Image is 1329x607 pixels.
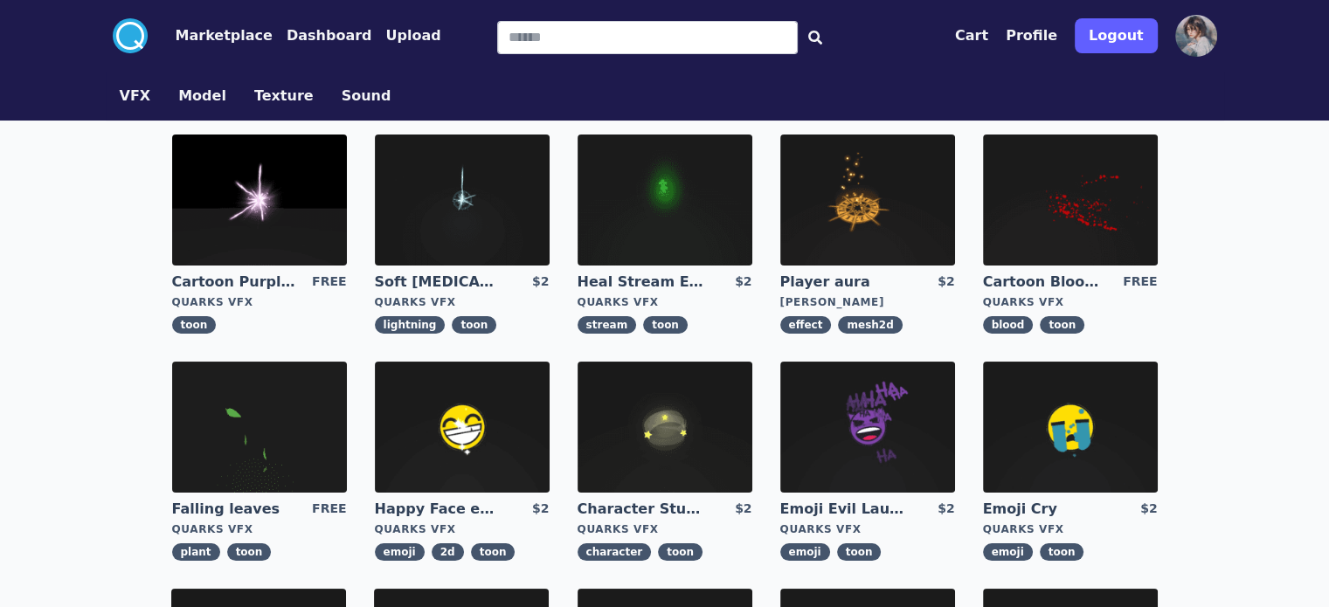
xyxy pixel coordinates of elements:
[578,272,703,292] a: Heal Stream Effect
[983,500,1109,519] a: Emoji Cry
[1140,500,1157,519] div: $2
[780,543,830,561] span: emoji
[328,86,405,107] a: Sound
[838,316,902,334] span: mesh2d
[735,500,751,519] div: $2
[273,25,372,46] a: Dashboard
[1123,272,1157,292] div: FREE
[578,135,752,266] img: imgAlt
[371,25,440,46] a: Upload
[983,543,1033,561] span: emoji
[240,86,328,107] a: Texture
[172,135,347,266] img: imgAlt
[375,522,550,536] div: Quarks VFX
[172,362,347,493] img: imgAlt
[172,543,220,561] span: plant
[254,86,314,107] button: Texture
[578,522,752,536] div: Quarks VFX
[106,86,165,107] a: VFX
[148,25,273,46] a: Marketplace
[375,543,425,561] span: emoji
[578,362,752,493] img: imgAlt
[172,500,298,519] a: Falling leaves
[452,316,496,334] span: toon
[120,86,151,107] button: VFX
[1175,15,1217,57] img: profile
[172,295,347,309] div: Quarks VFX
[1075,18,1158,53] button: Logout
[375,272,501,292] a: Soft [MEDICAL_DATA]
[735,272,751,292] div: $2
[172,522,347,536] div: Quarks VFX
[938,500,954,519] div: $2
[312,272,346,292] div: FREE
[385,25,440,46] button: Upload
[983,316,1034,334] span: blood
[342,86,391,107] button: Sound
[780,295,955,309] div: [PERSON_NAME]
[983,272,1109,292] a: Cartoon Blood Splash
[1006,25,1057,46] button: Profile
[312,500,346,519] div: FREE
[955,25,988,46] button: Cart
[780,272,906,292] a: Player aura
[1040,543,1084,561] span: toon
[780,522,955,536] div: Quarks VFX
[172,316,217,334] span: toon
[375,316,446,334] span: lightning
[658,543,703,561] span: toon
[432,543,464,561] span: 2d
[578,543,652,561] span: character
[227,543,272,561] span: toon
[287,25,372,46] button: Dashboard
[938,272,954,292] div: $2
[578,500,703,519] a: Character Stun Effect
[497,21,798,54] input: Search
[837,543,882,561] span: toon
[471,543,516,561] span: toon
[983,295,1158,309] div: Quarks VFX
[780,362,955,493] img: imgAlt
[176,25,273,46] button: Marketplace
[375,295,550,309] div: Quarks VFX
[578,295,752,309] div: Quarks VFX
[375,500,501,519] a: Happy Face emoji
[983,135,1158,266] img: imgAlt
[1040,316,1084,334] span: toon
[375,135,550,266] img: imgAlt
[1075,11,1158,60] a: Logout
[164,86,240,107] a: Model
[780,316,832,334] span: effect
[578,316,637,334] span: stream
[532,500,549,519] div: $2
[172,272,298,292] a: Cartoon Purple [MEDICAL_DATA]
[983,362,1158,493] img: imgAlt
[643,316,688,334] span: toon
[178,86,226,107] button: Model
[780,135,955,266] img: imgAlt
[983,522,1158,536] div: Quarks VFX
[780,500,906,519] a: Emoji Evil Laugh
[532,272,549,292] div: $2
[375,362,550,493] img: imgAlt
